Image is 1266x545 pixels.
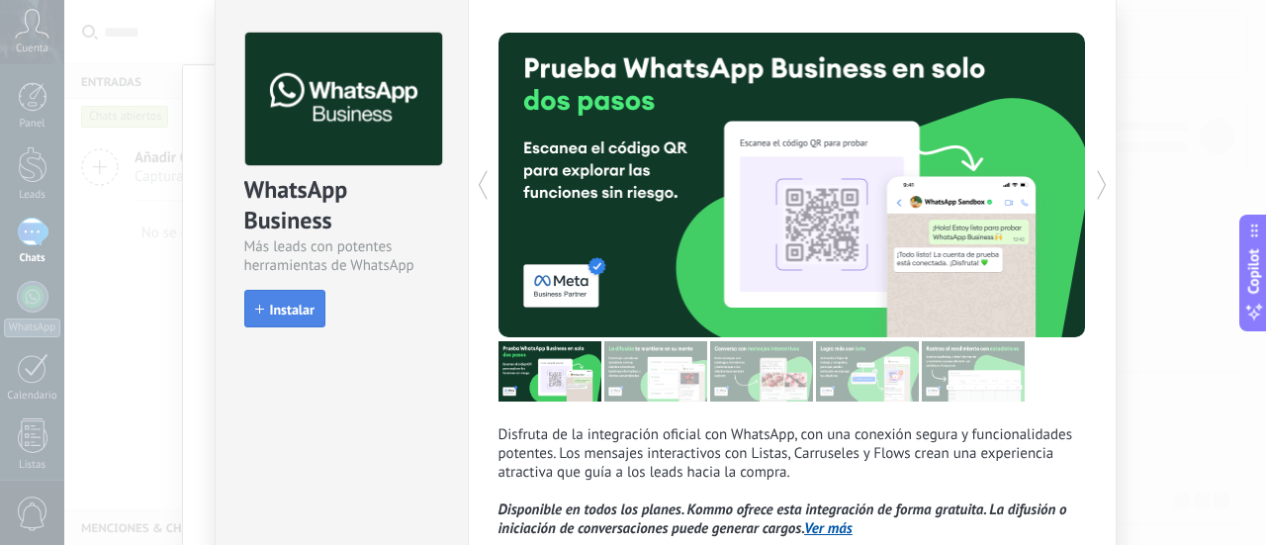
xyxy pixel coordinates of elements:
[710,341,813,402] img: tour_image_1009fe39f4f058b759f0df5a2b7f6f06.png
[244,174,439,237] div: WhatsApp Business
[922,341,1025,402] img: tour_image_cc377002d0016b7ebaeb4dbe65cb2175.png
[816,341,919,402] img: tour_image_62c9952fc9cf984da8d1d2aa2c453724.png
[604,341,707,402] img: tour_image_cc27419dad425b0ae96c2716632553fa.png
[498,425,1086,538] p: Disfruta de la integración oficial con WhatsApp, con una conexión segura y funcionalidades potent...
[270,303,315,317] span: Instalar
[245,33,442,166] img: logo_main.png
[498,500,1067,538] i: Disponible en todos los planes. Kommo ofrece esta integración de forma gratuita. La difusión o in...
[498,341,601,402] img: tour_image_7a4924cebc22ed9e3259523e50fe4fd6.png
[244,290,325,327] button: Instalar
[804,519,853,538] a: Ver más
[1244,248,1264,294] span: Copilot
[244,237,439,275] div: Más leads con potentes herramientas de WhatsApp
